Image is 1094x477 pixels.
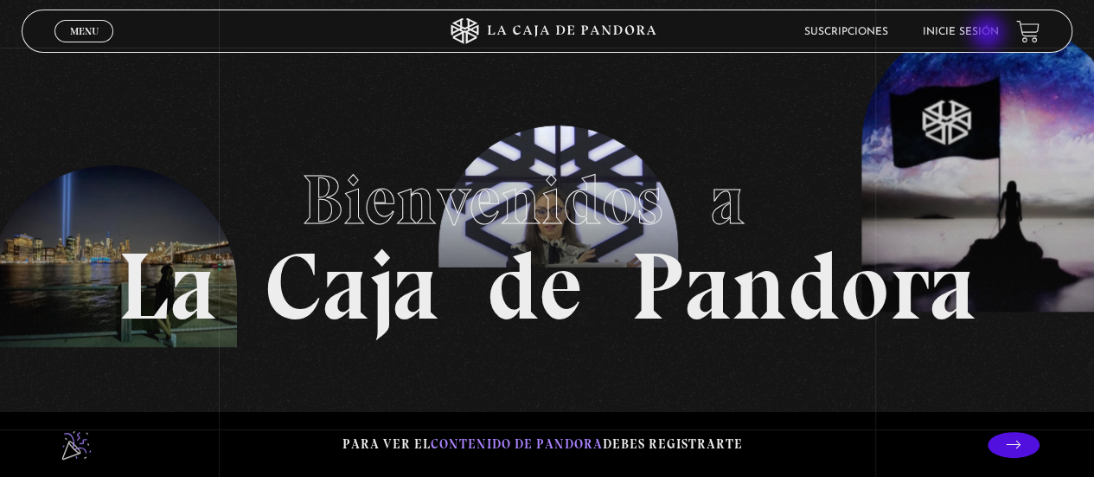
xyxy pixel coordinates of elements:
span: Menu [70,26,99,36]
h1: La Caja de Pandora [118,144,976,334]
a: Suscripciones [804,27,888,37]
a: Inicie sesión [923,27,999,37]
span: Cerrar [64,41,105,53]
a: View your shopping cart [1016,20,1040,43]
span: Bienvenidos a [302,158,793,242]
p: Para ver el debes registrarte [342,433,743,456]
span: contenido de Pandora [431,436,603,452]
